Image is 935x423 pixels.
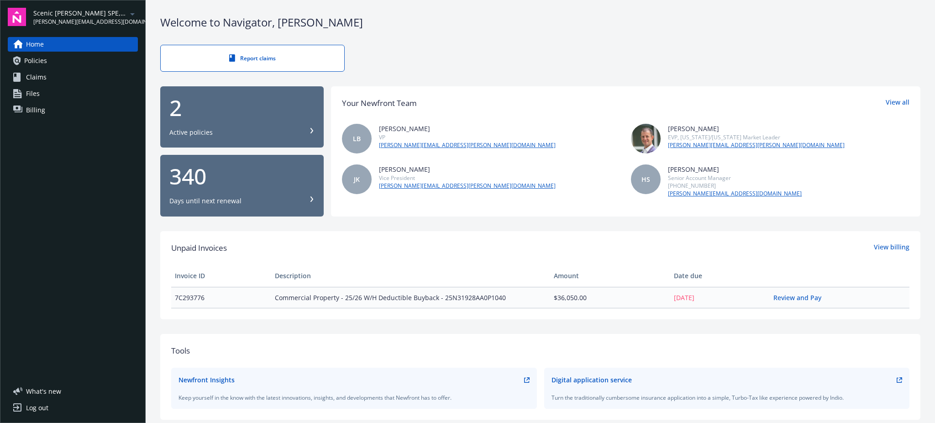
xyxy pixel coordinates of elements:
a: Report claims [160,45,345,72]
span: Billing [26,103,45,117]
div: Days until next renewal [169,196,242,206]
button: 2Active policies [160,86,324,148]
img: navigator-logo.svg [8,8,26,26]
th: Date due [670,265,770,287]
a: [PERSON_NAME][EMAIL_ADDRESS][DOMAIN_NAME] [668,190,802,198]
span: [PERSON_NAME][EMAIL_ADDRESS][DOMAIN_NAME] [33,18,127,26]
div: Tools [171,345,909,357]
th: Amount [550,265,670,287]
div: Your Newfront Team [342,97,417,109]
a: View billing [874,242,909,254]
span: Home [26,37,44,52]
div: EVP, [US_STATE]/[US_STATE] Market Leader [668,133,845,141]
div: Digital application service [552,375,632,385]
span: Files [26,86,40,101]
div: [PERSON_NAME] [379,164,556,174]
th: Description [271,265,551,287]
span: Policies [24,53,47,68]
a: Review and Pay [773,293,829,302]
a: Files [8,86,138,101]
button: 340Days until next renewal [160,155,324,217]
div: 2 [169,97,315,119]
a: [PERSON_NAME][EMAIL_ADDRESS][PERSON_NAME][DOMAIN_NAME] [379,141,556,149]
div: Active policies [169,128,213,137]
td: 7C293776 [171,287,271,308]
span: What ' s new [26,386,61,396]
span: Commercial Property - 25/26 W/H Deductible Buyback - 25N31928AA0P1040 [275,293,547,302]
div: Senior Account Manager [668,174,802,182]
a: arrowDropDown [127,8,138,19]
span: LB [353,134,361,143]
th: Invoice ID [171,265,271,287]
a: View all [886,97,909,109]
div: Newfront Insights [179,375,235,385]
span: Claims [26,70,47,85]
img: photo [631,124,661,153]
span: Unpaid Invoices [171,242,227,254]
a: Billing [8,103,138,117]
div: Welcome to Navigator , [PERSON_NAME] [160,15,920,30]
td: [DATE] [670,287,770,308]
a: Policies [8,53,138,68]
a: [PERSON_NAME][EMAIL_ADDRESS][PERSON_NAME][DOMAIN_NAME] [668,141,845,149]
div: [PHONE_NUMBER] [668,182,802,190]
div: Log out [26,401,48,415]
span: Scenic [PERSON_NAME] SPE, LLC [33,8,127,18]
div: Vice President [379,174,556,182]
span: HS [641,174,650,184]
a: Home [8,37,138,52]
button: What's new [8,386,76,396]
button: Scenic [PERSON_NAME] SPE, LLC[PERSON_NAME][EMAIL_ADDRESS][DOMAIN_NAME]arrowDropDown [33,8,138,26]
div: [PERSON_NAME] [379,124,556,133]
div: Report claims [179,54,326,62]
span: JK [354,174,360,184]
td: $36,050.00 [550,287,670,308]
div: VP [379,133,556,141]
a: [PERSON_NAME][EMAIL_ADDRESS][PERSON_NAME][DOMAIN_NAME] [379,182,556,190]
div: Turn the traditionally cumbersome insurance application into a simple, Turbo-Tax like experience ... [552,394,903,402]
div: Keep yourself in the know with the latest innovations, insights, and developments that Newfront h... [179,394,530,402]
a: Claims [8,70,138,85]
div: 340 [169,165,315,187]
div: [PERSON_NAME] [668,164,802,174]
div: [PERSON_NAME] [668,124,845,133]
